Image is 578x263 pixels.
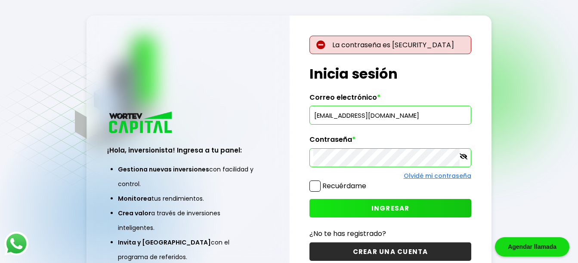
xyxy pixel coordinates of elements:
span: Gestiona nuevas inversiones [118,165,209,174]
span: Invita y [GEOGRAPHIC_DATA] [118,238,211,247]
h1: Inicia sesión [309,64,471,84]
label: Recuérdame [322,181,366,191]
a: ¿No te has registrado?CREAR UNA CUENTA [309,228,471,261]
button: CREAR UNA CUENTA [309,242,471,261]
p: La contraseña es [SECURITY_DATA] [309,36,471,54]
li: tus rendimientos. [118,191,258,206]
img: error-circle.027baa21.svg [316,40,325,49]
p: ¿No te has registrado? [309,228,471,239]
span: Crea valor [118,209,151,217]
span: INGRESAR [371,204,410,213]
label: Contraseña [309,135,471,148]
input: hola@wortev.capital [313,106,467,124]
button: INGRESAR [309,199,471,217]
li: a través de inversiones inteligentes. [118,206,258,235]
a: Olvidé mi contraseña [404,171,471,180]
li: con facilidad y control. [118,162,258,191]
div: Agendar llamada [495,237,569,257]
img: logos_whatsapp-icon.242b2217.svg [4,232,28,256]
span: Monitorea [118,194,151,203]
img: logo_wortev_capital [107,110,175,136]
label: Correo electrónico [309,93,471,106]
h3: ¡Hola, inversionista! Ingresa a tu panel: [107,145,269,155]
